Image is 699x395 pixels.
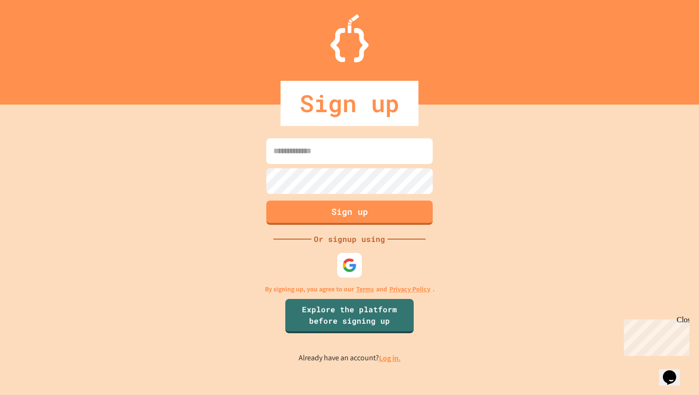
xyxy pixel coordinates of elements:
div: Sign up [281,81,418,126]
a: Terms [356,284,374,294]
img: google-icon.svg [342,258,357,272]
button: Sign up [266,201,433,225]
iframe: chat widget [620,316,689,356]
img: Logo.svg [330,14,369,62]
p: By signing up, you agree to our and . [265,284,435,294]
a: Log in. [379,353,401,363]
p: Already have an account? [299,352,401,364]
a: Privacy Policy [389,284,430,294]
div: Chat with us now!Close [4,4,66,60]
a: Explore the platform before signing up [285,299,414,333]
div: Or signup using [311,233,388,245]
iframe: chat widget [659,357,689,385]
